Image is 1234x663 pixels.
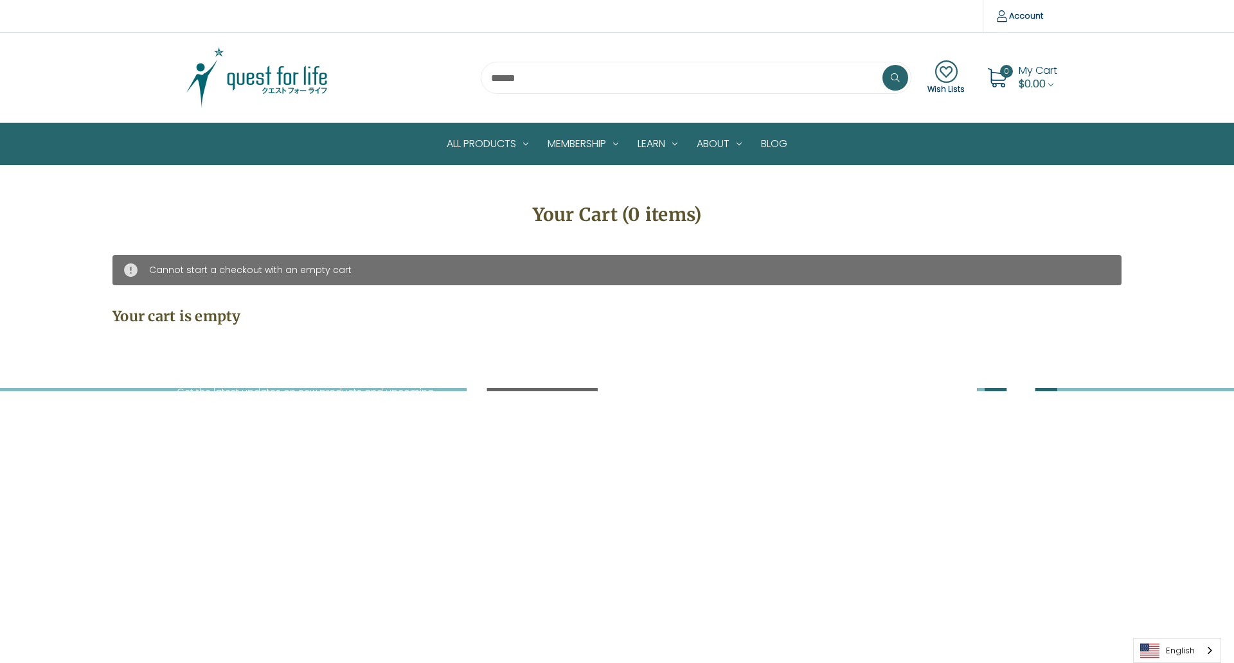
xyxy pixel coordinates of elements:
[538,123,628,164] a: Membership
[1133,638,1221,663] div: Language
[1019,63,1057,78] span: My Cart
[149,263,352,276] span: Cannot start a checkout with an empty cart
[437,123,538,164] a: All Products
[628,123,687,164] a: Learn
[177,46,337,110] img: Quest Group
[1019,76,1046,91] span: $0.00
[112,306,1122,327] h3: Your cart is empty
[1133,638,1221,663] aside: Language selected: English
[751,123,797,164] a: Blog
[1019,63,1057,91] a: Cart with 0 items
[1000,65,1013,78] span: 0
[1134,639,1221,662] a: English
[927,60,965,95] a: Wish Lists
[112,201,1122,228] h1: Your Cart (0 items)
[687,123,751,164] a: About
